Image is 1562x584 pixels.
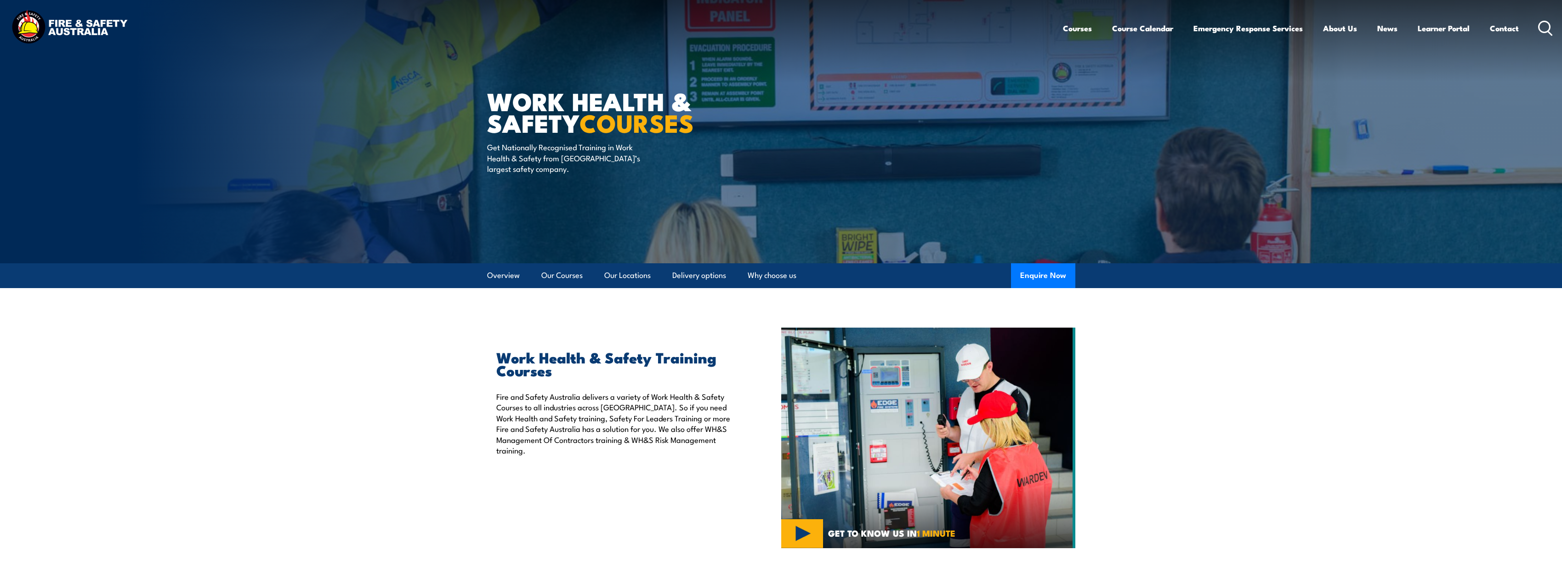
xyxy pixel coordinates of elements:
[781,328,1075,548] img: Workplace Health & Safety COURSES
[748,263,796,288] a: Why choose us
[487,263,520,288] a: Overview
[487,90,714,133] h1: Work Health & Safety
[496,351,739,376] h2: Work Health & Safety Training Courses
[917,526,955,539] strong: 1 MINUTE
[604,263,651,288] a: Our Locations
[672,263,726,288] a: Delivery options
[1112,16,1173,40] a: Course Calendar
[1063,16,1092,40] a: Courses
[1490,16,1519,40] a: Contact
[1323,16,1357,40] a: About Us
[1193,16,1303,40] a: Emergency Response Services
[541,263,583,288] a: Our Courses
[496,391,739,455] p: Fire and Safety Australia delivers a variety of Work Health & Safety Courses to all industries ac...
[1418,16,1470,40] a: Learner Portal
[1377,16,1397,40] a: News
[1011,263,1075,288] button: Enquire Now
[579,103,694,141] strong: COURSES
[828,529,955,537] span: GET TO KNOW US IN
[487,142,655,174] p: Get Nationally Recognised Training in Work Health & Safety from [GEOGRAPHIC_DATA]’s largest safet...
